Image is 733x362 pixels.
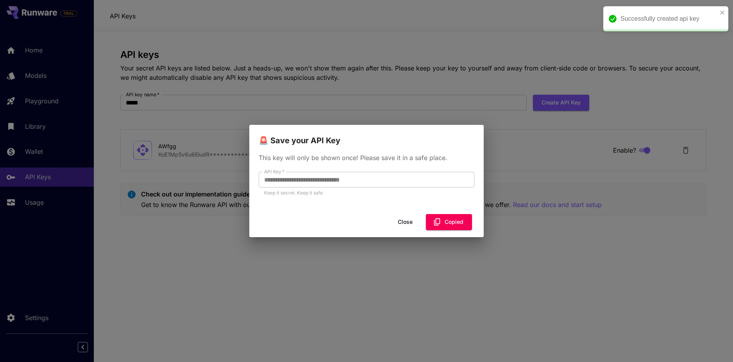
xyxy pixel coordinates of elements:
p: Keep it secret. Keep it safe. [264,189,469,197]
button: Copied [426,214,472,230]
button: Close [388,214,423,230]
div: Successfully created api key [620,14,717,23]
label: API Key [264,168,284,175]
h2: 🚨 Save your API Key [249,125,484,147]
p: This key will only be shown once! Please save it in a safe place. [259,153,474,162]
button: close [720,9,725,16]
